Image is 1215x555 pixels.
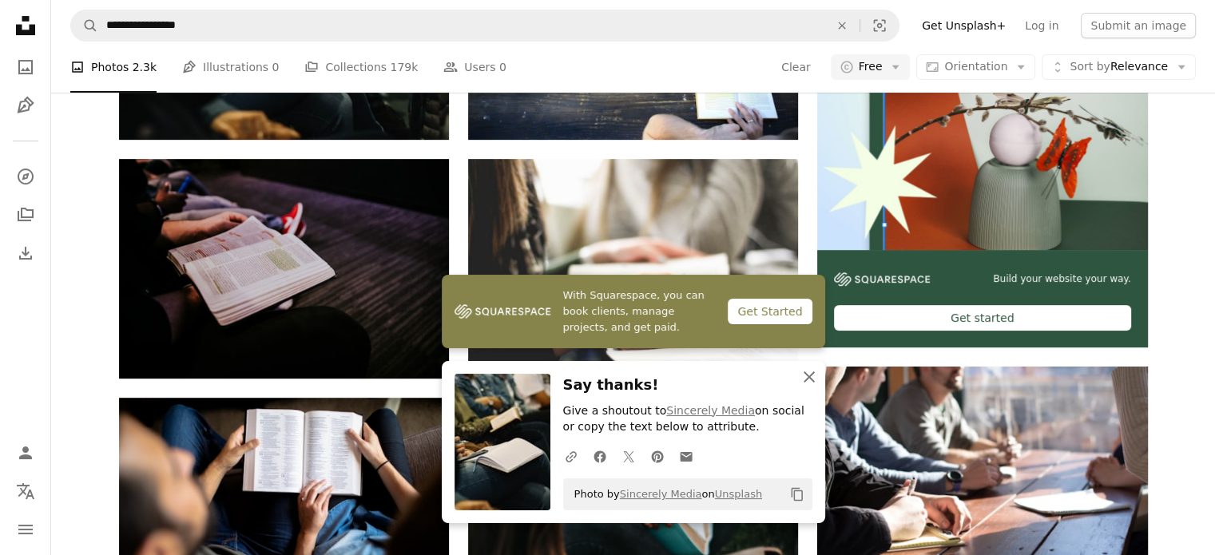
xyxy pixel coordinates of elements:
p: Give a shoutout to on social or copy the text below to attribute. [563,403,812,435]
a: Share over email [672,440,701,472]
a: Collections 179k [304,42,418,93]
a: Get Unsplash+ [912,13,1015,38]
a: Explore [10,161,42,192]
button: Free [831,54,911,80]
span: Orientation [944,60,1007,73]
span: Relevance [1070,59,1168,75]
a: person reading book [119,261,449,276]
img: file-1606177908946-d1eed1cbe4f5image [834,272,930,286]
button: Visual search [860,10,899,41]
a: Share on Facebook [586,440,614,472]
a: Unsplash [715,488,762,500]
button: Search Unsplash [71,10,98,41]
a: Download History [10,237,42,269]
img: file-1747939142011-51e5cc87e3c9 [455,299,550,323]
a: Sincerely Media [620,488,702,500]
div: Get started [834,305,1130,331]
a: Share on Twitter [614,440,643,472]
span: Free [859,59,883,75]
span: With Squarespace, you can book clients, manage projects, and get paid. [563,287,716,335]
button: Menu [10,513,42,545]
button: Clear [780,54,812,80]
a: Home — Unsplash [10,10,42,45]
span: Build your website your way. [993,272,1130,286]
form: Find visuals sitewide [70,10,899,42]
span: 179k [390,58,418,76]
button: Language [10,475,42,507]
span: 0 [499,58,506,76]
a: Users 0 [443,42,506,93]
button: Copy to clipboard [784,481,811,508]
a: Illustrations 0 [182,42,279,93]
a: Share on Pinterest [643,440,672,472]
a: woman sitting on chair in front of table white reading book [468,261,798,276]
a: Log in [1015,13,1068,38]
a: Photos [10,51,42,83]
button: Clear [824,10,860,41]
a: Illustrations [10,89,42,121]
a: Collections [10,199,42,231]
img: person reading book [119,159,449,379]
button: Submit an image [1081,13,1196,38]
a: people sitting on chair in front of table while holding pens during daytime [817,469,1147,483]
button: Orientation [916,54,1035,80]
button: Sort byRelevance [1042,54,1196,80]
a: With Squarespace, you can book clients, manage projects, and get paid.Get Started [442,275,825,348]
span: Sort by [1070,60,1110,73]
span: Photo by on [566,482,763,507]
a: Log in / Sign up [10,437,42,469]
span: 0 [272,58,280,76]
div: Get Started [728,299,812,324]
h3: Say thanks! [563,374,812,397]
a: couple reading book on couch [119,500,449,514]
img: woman sitting on chair in front of table white reading book [468,159,798,379]
a: Sincerely Media [666,404,755,417]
